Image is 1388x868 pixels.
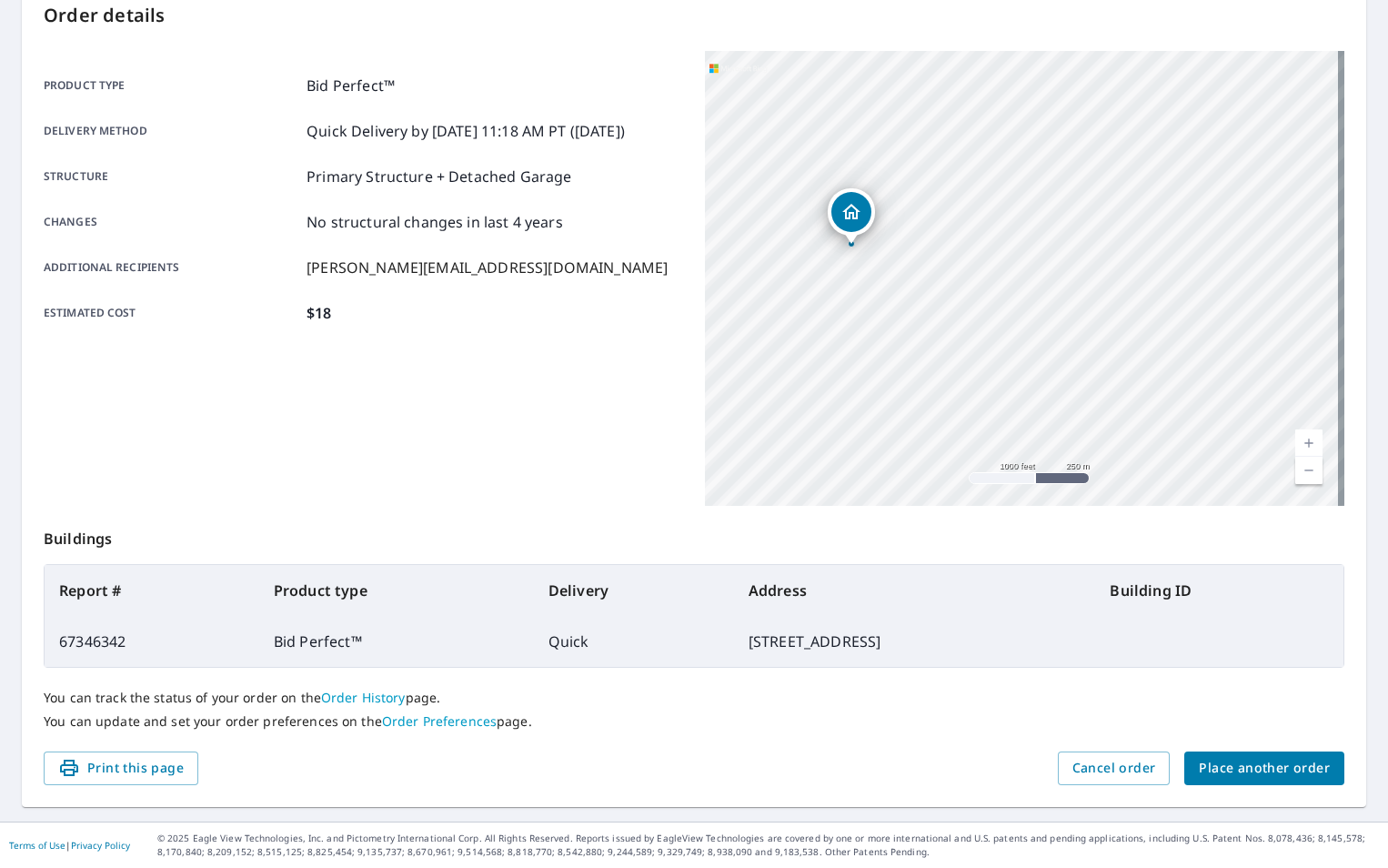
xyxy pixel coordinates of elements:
p: Structure [44,166,299,187]
p: You can track the status of your order on the page. [44,690,1344,706]
span: Place another order [1199,757,1330,780]
p: Quick Delivery by [DATE] 11:18 AM PT ([DATE]) [307,120,625,142]
p: Buildings [44,506,1344,564]
th: Product type [259,565,534,616]
a: Current Level 15, Zoom Out [1295,457,1323,484]
th: Building ID [1095,565,1343,616]
span: Cancel order [1072,757,1156,780]
p: No structural changes in last 4 years [307,211,563,233]
button: Place another order [1184,752,1344,785]
td: [STREET_ADDRESS] [734,616,1096,667]
span: Print this page [58,757,184,780]
p: $18 [307,302,331,324]
p: [PERSON_NAME][EMAIL_ADDRESS][DOMAIN_NAME] [307,257,668,278]
p: Primary Structure + Detached Garage [307,166,571,187]
p: Changes [44,211,299,233]
div: Dropped pin, building 1, Residential property, 2875 W Broward Blvd Fort Lauderdale, FL 33312 [828,188,875,245]
a: Terms of Use [9,839,65,852]
p: Product type [44,75,299,96]
button: Cancel order [1058,752,1171,785]
td: 67346342 [45,616,259,667]
p: Order details [44,2,1344,29]
p: Estimated cost [44,302,299,324]
a: Order Preferences [382,712,497,730]
a: Privacy Policy [71,839,130,852]
a: Order History [321,689,406,706]
button: Print this page [44,752,198,785]
th: Address [734,565,1096,616]
p: Additional recipients [44,257,299,278]
p: © 2025 Eagle View Technologies, Inc. and Pictometry International Corp. All Rights Reserved. Repo... [157,832,1379,859]
td: Bid Perfect™ [259,616,534,667]
th: Delivery [534,565,734,616]
a: Current Level 15, Zoom In [1295,429,1323,457]
p: | [9,840,130,851]
p: Bid Perfect™ [307,75,395,96]
p: Delivery method [44,120,299,142]
th: Report # [45,565,259,616]
p: You can update and set your order preferences on the page. [44,713,1344,730]
td: Quick [534,616,734,667]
